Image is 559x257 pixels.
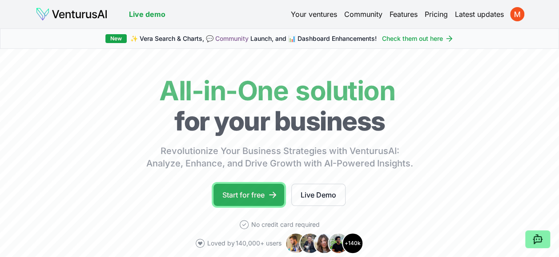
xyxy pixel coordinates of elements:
[328,233,349,254] img: Avatar 4
[130,34,377,43] span: ✨ Vera Search & Charts, 💬 Launch, and 📊 Dashboard Enhancements!
[390,9,418,20] a: Features
[510,7,524,21] img: ACg8ocIqaRz8M2hYINgYZ6uaFauWtgleRIIu6cSwu8AI9AavI2-GqQ=s96-c
[299,233,321,254] img: Avatar 2
[344,9,382,20] a: Community
[314,233,335,254] img: Avatar 3
[382,34,454,43] a: Check them out here
[285,233,306,254] img: Avatar 1
[36,7,108,21] img: logo
[215,35,249,42] a: Community
[291,9,337,20] a: Your ventures
[213,184,284,206] a: Start for free
[425,9,448,20] a: Pricing
[455,9,504,20] a: Latest updates
[129,9,165,20] a: Live demo
[291,184,346,206] a: Live Demo
[105,34,127,43] div: New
